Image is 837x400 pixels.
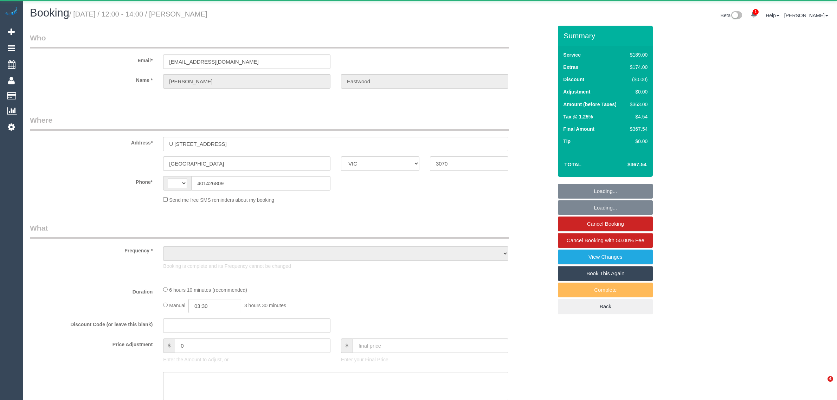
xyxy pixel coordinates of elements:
[25,338,158,348] label: Price Adjustment
[558,250,653,264] a: View Changes
[753,9,759,15] span: 1
[163,356,330,363] p: Enter the Amount to Adjust, or
[766,13,779,18] a: Help
[25,54,158,64] label: Email*
[25,74,158,84] label: Name *
[563,125,594,133] label: Final Amount
[244,303,286,308] span: 3 hours 30 minutes
[747,7,761,22] a: 1
[564,32,649,40] h3: Summary
[558,217,653,231] a: Cancel Booking
[163,263,508,270] p: Booking is complete and its Frequency cannot be changed
[627,51,648,58] div: $189.00
[25,176,158,186] label: Phone*
[627,138,648,145] div: $0.00
[169,303,185,308] span: Manual
[25,245,158,254] label: Frequency *
[828,376,833,382] span: 4
[627,76,648,83] div: ($0.00)
[627,113,648,120] div: $4.54
[627,88,648,95] div: $0.00
[169,287,247,293] span: 6 hours 10 minutes (recommended)
[563,76,584,83] label: Discount
[563,88,590,95] label: Adjustment
[341,338,353,353] span: $
[567,237,644,243] span: Cancel Booking with 50.00% Fee
[627,125,648,133] div: $367.54
[563,101,616,108] label: Amount (before Taxes)
[721,13,742,18] a: Beta
[4,7,18,17] img: Automaid Logo
[341,356,508,363] p: Enter your Final Price
[627,101,648,108] div: $363.00
[25,137,158,146] label: Address*
[30,33,509,49] legend: Who
[563,138,571,145] label: Tip
[25,318,158,328] label: Discount Code (or leave this blank)
[169,197,274,203] span: Send me free SMS reminders about my booking
[813,376,830,393] iframe: Intercom live chat
[730,11,742,20] img: New interface
[163,156,330,171] input: Suburb*
[341,74,508,89] input: Last Name*
[430,156,508,171] input: Post Code*
[30,7,69,19] span: Booking
[606,162,646,168] h4: $367.54
[191,176,330,191] input: Phone*
[163,338,175,353] span: $
[558,233,653,248] a: Cancel Booking with 50.00% Fee
[564,161,581,167] strong: Total
[163,54,330,69] input: Email*
[563,51,581,58] label: Service
[30,115,509,131] legend: Where
[69,10,207,18] small: / [DATE] / 12:00 - 14:00 / [PERSON_NAME]
[353,338,508,353] input: final price
[563,64,578,71] label: Extras
[627,64,648,71] div: $174.00
[558,266,653,281] a: Book This Again
[563,113,593,120] label: Tax @ 1.25%
[558,299,653,314] a: Back
[784,13,828,18] a: [PERSON_NAME]
[163,74,330,89] input: First Name*
[25,286,158,295] label: Duration
[30,223,509,239] legend: What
